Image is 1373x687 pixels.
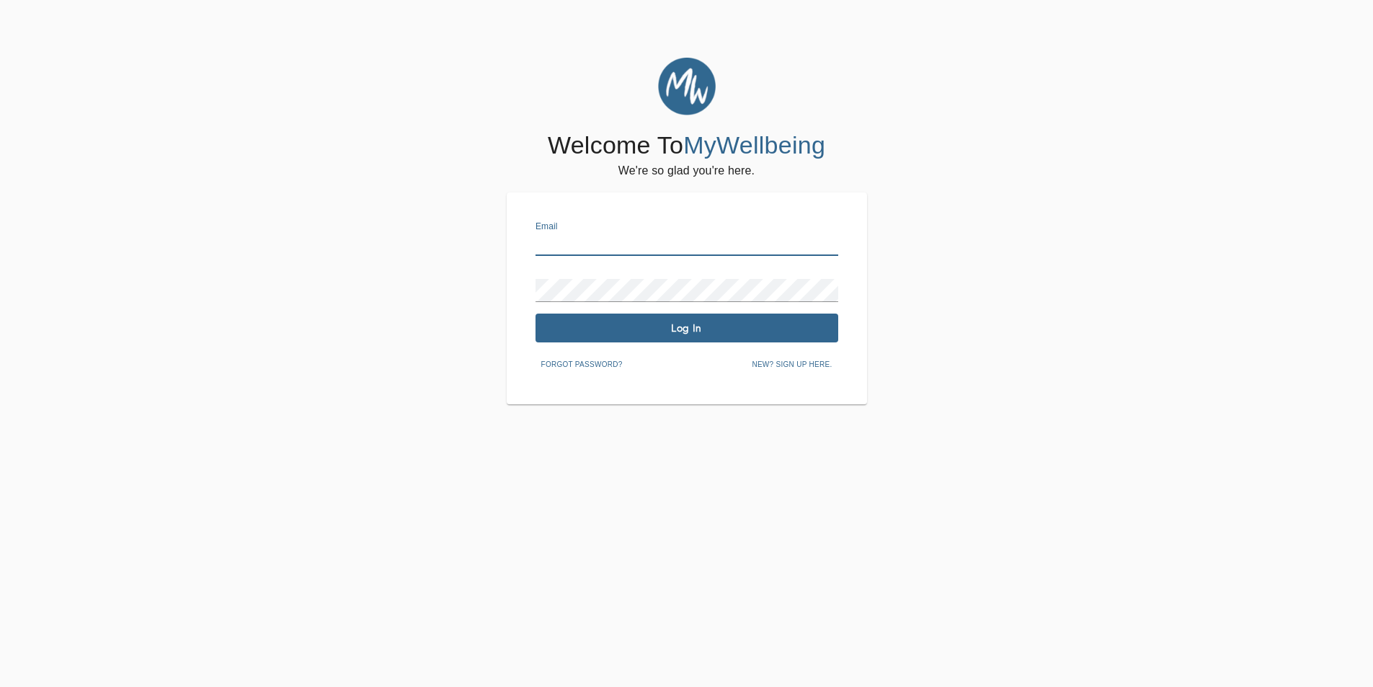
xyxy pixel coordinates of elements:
span: MyWellbeing [683,131,825,159]
a: Forgot password? [536,358,628,369]
label: Email [536,223,558,231]
button: Forgot password? [536,354,628,376]
button: New? Sign up here. [746,354,837,376]
img: MyWellbeing [658,58,716,115]
span: New? Sign up here. [752,358,832,371]
span: Forgot password? [541,358,623,371]
h6: We're so glad you're here. [618,161,755,181]
h4: Welcome To [548,130,825,161]
button: Log In [536,314,838,342]
span: Log In [541,322,832,335]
